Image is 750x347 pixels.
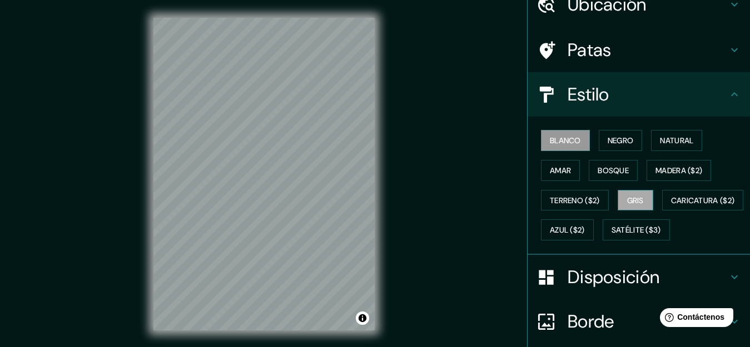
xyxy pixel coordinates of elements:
[568,83,609,106] font: Estilo
[541,219,594,240] button: Azul ($2)
[598,165,629,175] font: Bosque
[589,160,638,181] button: Bosque
[603,219,670,240] button: Satélite ($3)
[608,135,634,145] font: Negro
[627,195,644,205] font: Gris
[660,135,693,145] font: Natural
[528,299,750,344] div: Borde
[662,190,744,211] button: Caricatura ($2)
[528,28,750,72] div: Patas
[671,195,735,205] font: Caricatura ($2)
[528,72,750,117] div: Estilo
[550,195,600,205] font: Terreno ($2)
[550,165,571,175] font: Amar
[655,165,702,175] font: Madera ($2)
[550,225,585,235] font: Azul ($2)
[568,310,614,333] font: Borde
[528,255,750,299] div: Disposición
[550,135,581,145] font: Blanco
[568,265,659,289] font: Disposición
[618,190,653,211] button: Gris
[541,190,609,211] button: Terreno ($2)
[651,304,738,335] iframe: Lanzador de widgets de ayuda
[356,311,369,325] button: Activar o desactivar atribución
[541,130,590,151] button: Blanco
[647,160,711,181] button: Madera ($2)
[153,18,375,330] canvas: Mapa
[651,130,702,151] button: Natural
[612,225,661,235] font: Satélite ($3)
[599,130,643,151] button: Negro
[568,38,612,62] font: Patas
[541,160,580,181] button: Amar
